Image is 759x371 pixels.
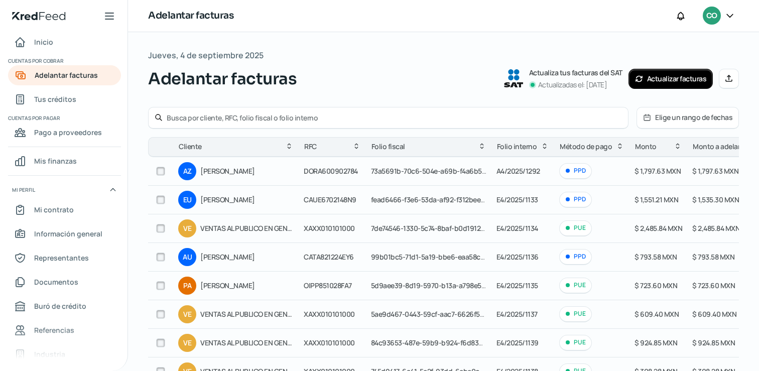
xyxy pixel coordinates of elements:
span: $ 609.40 MXN [635,309,679,319]
span: 99b01bc5-71d1-5a19-bbe6-eaa58c01ecde [371,252,503,262]
span: Pago a proveedores [34,126,102,139]
div: VE [178,334,196,352]
span: RFC [304,141,317,153]
span: Mi perfil [12,185,35,194]
span: VENTAS AL PUBLICO EN GENERAL [200,222,294,234]
a: Pago a proveedores [8,122,121,143]
span: DORA600902784 [304,166,358,176]
span: Jueves, 4 de septiembre 2025 [148,48,264,63]
span: XAXX010101000 [304,309,355,319]
div: AZ [178,162,196,180]
span: 73a5691b-70c6-504e-a69b-f4a6b599201c [371,166,505,176]
span: $ 2,485.84 MXN [635,223,682,233]
span: CATA821224EY6 [304,252,354,262]
input: Busca por cliente, RFC, folio fiscal o folio interno [167,113,622,122]
span: Mi contrato [34,203,74,216]
div: PPD [559,192,592,207]
span: Folio interno [497,141,537,153]
span: $ 793.58 MXN [692,252,734,262]
span: E4/2025/1136 [496,252,539,262]
span: 5d9aee39-8d19-5970-b13a-a798e54130dd [371,281,504,290]
span: Información general [34,227,102,240]
a: Mis finanzas [8,151,121,171]
span: [PERSON_NAME] [200,194,294,206]
a: Referencias [8,320,121,340]
h1: Adelantar facturas [148,9,233,23]
a: Información general [8,224,121,244]
span: $ 924.85 MXN [635,338,677,347]
span: $ 609.40 MXN [692,309,736,319]
span: Adelantar facturas [148,67,297,91]
div: PPD [559,163,592,179]
span: XAXX010101000 [304,223,355,233]
span: Documentos [34,276,78,288]
span: VENTAS AL PUBLICO EN GENERAL [200,308,294,320]
span: VENTAS AL PUBLICO EN GENERAL [200,337,294,349]
span: CO [706,10,717,22]
span: $ 723.60 MXN [692,281,735,290]
div: VE [178,219,196,237]
span: Representantes [34,252,89,264]
span: Inicio [34,36,53,48]
span: $ 2,485.84 MXN [692,223,740,233]
span: XAXX010101000 [304,338,355,347]
span: Adelantar facturas [35,69,98,81]
span: $ 924.85 MXN [692,338,735,347]
p: Actualizadas el: [DATE] [538,79,607,91]
span: 84c93653-487e-59b9-b924-f6d8325558cf [371,338,503,347]
span: Cliente [179,141,202,153]
span: E4/2025/1137 [496,309,538,319]
div: EU [178,191,196,209]
span: $ 1,797.63 MXN [692,166,738,176]
p: Actualiza tus facturas del SAT [529,67,622,79]
span: Folio fiscal [371,141,405,153]
a: Industria [8,344,121,364]
span: [PERSON_NAME] [200,280,294,292]
span: Mis finanzas [34,155,77,167]
span: 5ae9d467-0443-59cf-aac7-6626f5faa7e9 [371,309,501,319]
span: A4/2025/1292 [496,166,540,176]
span: $ 793.58 MXN [635,252,677,262]
span: E4/2025/1139 [496,338,539,347]
div: PA [178,277,196,295]
a: Adelantar facturas [8,65,121,85]
span: E4/2025/1134 [496,223,538,233]
span: fead6466-f3e6-53da-af92-f312bee53deb [371,195,500,204]
a: Buró de crédito [8,296,121,316]
div: PUE [559,306,592,322]
a: Representantes [8,248,121,268]
span: OIPP851028FA7 [304,281,352,290]
div: PUE [559,278,592,293]
div: VE [178,305,196,323]
div: PUE [559,335,592,350]
span: [PERSON_NAME] [200,165,294,177]
span: Cuentas por pagar [8,113,119,122]
span: E4/2025/1133 [496,195,538,204]
span: $ 1,551.21 MXN [635,195,678,204]
button: Actualizar facturas [628,69,713,89]
a: Mi contrato [8,200,121,220]
span: Tus créditos [34,93,76,105]
span: Método de pago [560,141,612,153]
span: Monto a adelantar [693,141,751,153]
span: CAUE6702148N9 [304,195,356,204]
span: Buró de crédito [34,300,86,312]
img: SAT logo [504,69,523,87]
span: $ 1,797.63 MXN [635,166,681,176]
a: Tus créditos [8,89,121,109]
span: 7de74546-1330-5c74-8baf-b0d19125b94a [371,223,500,233]
span: $ 723.60 MXN [635,281,677,290]
span: [PERSON_NAME] [200,251,294,263]
button: Elige un rango de fechas [637,107,738,128]
a: Inicio [8,32,121,52]
div: PUE [559,220,592,236]
a: Documentos [8,272,121,292]
div: PPD [559,249,592,265]
span: Referencias [34,324,74,336]
span: Cuentas por cobrar [8,56,119,65]
div: AU [178,248,196,266]
span: $ 1,535.30 MXN [692,195,739,204]
span: Industria [34,348,65,360]
span: E4/2025/1135 [496,281,538,290]
span: Monto [635,141,657,153]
